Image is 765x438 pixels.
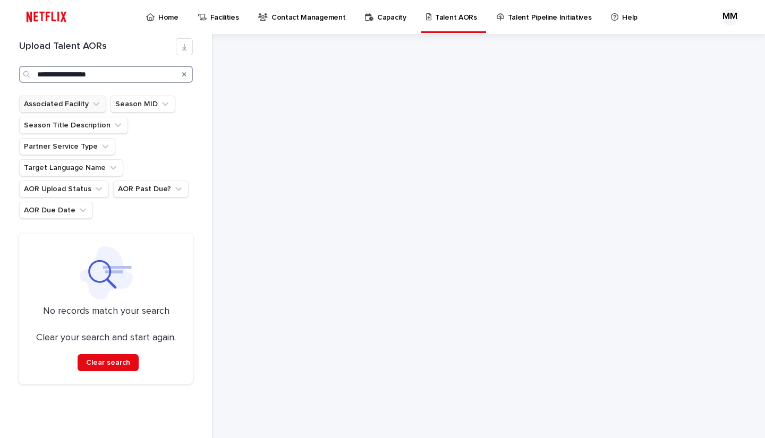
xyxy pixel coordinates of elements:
[110,96,175,113] button: Season MID
[19,96,106,113] button: Associated Facility
[19,202,93,219] button: AOR Due Date
[19,138,115,155] button: Partner Service Type
[36,332,176,344] p: Clear your search and start again.
[21,6,72,28] img: ifQbXi3ZQGMSEF7WDB7W
[19,41,176,53] h1: Upload Talent AORs
[19,181,109,197] button: AOR Upload Status
[32,306,180,317] p: No records match your search
[113,181,189,197] button: AOR Past Due?
[78,354,139,371] button: Clear search
[19,117,128,134] button: Season Title Description
[721,8,738,25] div: MM
[19,159,123,176] button: Target Language Name
[86,359,130,366] span: Clear search
[19,66,193,83] input: Search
